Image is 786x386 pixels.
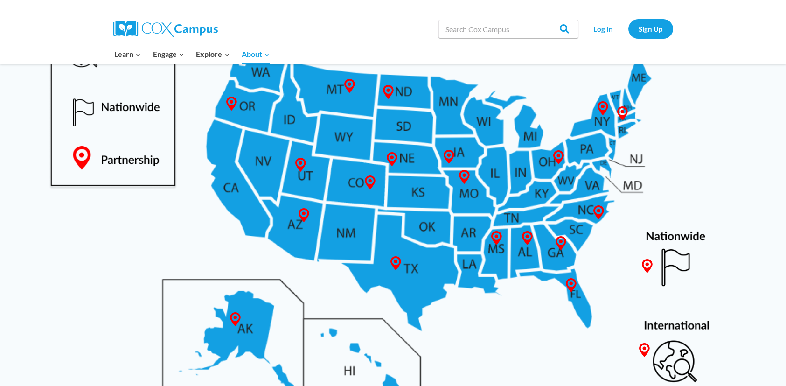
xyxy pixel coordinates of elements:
a: Sign Up [628,19,673,38]
a: Log In [583,19,624,38]
img: Cox Campus [113,21,218,37]
button: Child menu of About [236,44,276,64]
input: Search Cox Campus [438,20,578,38]
button: Child menu of Explore [190,44,236,64]
nav: Primary Navigation [109,44,276,64]
button: Child menu of Engage [147,44,190,64]
nav: Secondary Navigation [583,19,673,38]
button: Child menu of Learn [109,44,147,64]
